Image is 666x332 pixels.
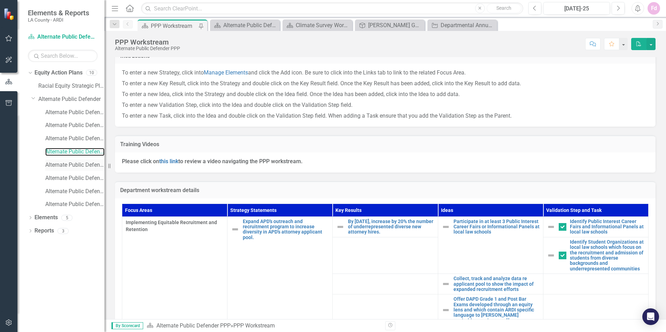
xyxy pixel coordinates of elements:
[336,223,344,231] img: Not Defined
[115,38,180,46] div: PPP Workstream
[296,21,350,30] div: Climate Survey Workstream
[284,21,350,30] a: Climate Survey Workstream
[348,219,434,235] a: By [DATE], increase by 20% the number of underrepresented diverse new attorney hires.
[212,21,278,30] a: Alternate Public Defender Welcome Page
[45,148,104,156] a: Alternate Public Defender PPP
[570,239,645,271] a: Identify Student Organizations at local law schools which focus on the recruitment and admission ...
[45,200,104,208] a: Alternate Public Defender RESP
[429,21,495,30] a: Departmental Annual Report (click to see more details)
[204,69,248,76] a: Manage Elements
[120,141,650,148] h3: Training Videos
[122,100,649,111] p: To enter a new Validation Step, click into the Idea and double click on the Validation Step field.
[438,274,543,294] td: Double-Click to Edit Right Click for Context Menu
[38,82,104,90] a: Racial Equity Strategic Plan
[28,33,98,41] a: Alternate Public Defender PPP
[156,322,231,329] a: Alternate Public Defender PPP
[28,9,89,17] span: Elements & Reports
[570,219,645,235] a: Identify Public Interest Career Fairs and Informational Panels at local law schools
[243,219,329,240] a: Expand APD's outreach and recruitment program to increase diversity in APD's attorney applicant p...
[34,69,83,77] a: Equity Action Plans
[233,322,275,329] div: PPP Workstream
[38,95,104,103] a: Alternate Public Defender
[122,158,303,165] strong: Please click on to review a video navigating the PPP workstream.
[546,5,607,13] div: [DATE]-25
[454,276,540,292] a: Collect, track and analyze data re applicant pool to show the impact of expanded recruitment efforts
[122,216,227,326] td: Double-Click to Edit
[547,251,555,260] img: Not Defined
[57,228,69,234] div: 3
[45,121,104,129] a: Alternate Public Defender [PERSON_NAME] Goals
[45,135,104,143] a: Alternate Public Defender Annual Report
[61,215,72,221] div: 5
[543,216,648,237] td: Double-Click to Edit Right Click for Context Menu
[333,216,438,237] td: Double-Click to Edit Right Click for Context Menu
[368,21,423,30] div: [PERSON_NAME] Goals FY23-24
[543,2,610,15] button: [DATE]-25
[126,219,224,233] span: Implementing Equitable Recruitment and Retention
[34,214,58,222] a: Elements
[442,280,450,288] img: Not Defined
[442,306,450,314] img: Not Defined
[115,46,180,51] div: Alternate Public Defender PPP
[159,158,178,165] a: this link
[45,161,104,169] a: Alternate Public Defender GARE
[454,297,540,323] a: Offer DAPD Grade 1 and Post Bar Exams developed through an equity lens and which contain ARDI spe...
[34,227,54,235] a: Reports
[45,188,104,196] a: Alternate Public Defender Annual Report FY24-25
[454,219,540,235] a: Participate in at least 3 Public Interest Career Fairs or Informational Panels at local law schools
[45,109,104,117] a: Alternate Public Defender Climate Survey
[231,225,239,234] img: Not Defined
[357,21,423,30] a: [PERSON_NAME] Goals FY23-24
[227,216,333,326] td: Double-Click to Edit Right Click for Context Menu
[120,187,650,193] h3: Department workstream details
[547,223,555,231] img: Not Defined
[120,53,650,59] h3: Instructions
[487,3,521,13] button: Search
[122,111,649,120] p: To enter a new Task, click into the Idea and double click on the Validation Step field. When addi...
[642,308,659,325] div: Open Intercom Messenger
[141,2,523,15] input: Search ClearPoint...
[438,294,543,326] td: Double-Click to Edit Right Click for Context Menu
[223,21,278,30] div: Alternate Public Defender Welcome Page
[147,322,380,330] div: »
[442,223,450,231] img: Not Defined
[543,237,648,274] td: Double-Click to Edit Right Click for Context Menu
[496,5,511,11] span: Search
[151,22,197,30] div: PPP Workstream
[3,8,16,20] img: ClearPoint Strategy
[122,89,649,100] p: To enter a new Idea, click into the Strategy and double click on the Idea field. Once the Idea ha...
[648,2,660,15] button: Fd
[438,216,543,274] td: Double-Click to Edit Right Click for Context Menu
[111,322,143,329] span: By Scorecard
[441,21,495,30] div: Departmental Annual Report (click to see more details)
[45,174,104,182] a: Alternate Public Defender [PERSON_NAME] Goals FY24-25
[28,17,89,23] small: LA County - ARDI
[86,70,97,76] div: 10
[28,50,98,62] input: Search Below...
[122,69,649,78] p: To enter a new Strategy, click into and click the Add icon. Be sure to click into the Links tab t...
[122,78,649,89] p: To enter a new Key Result, click into the Strategy and double click on the Key Result field. Once...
